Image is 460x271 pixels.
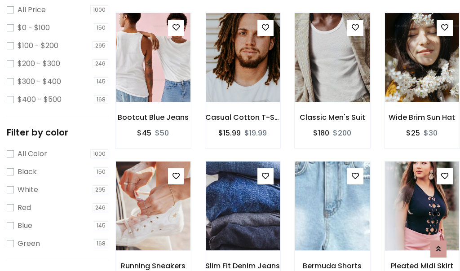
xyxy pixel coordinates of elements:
h6: $15.99 [218,129,241,137]
label: Blue [18,220,32,231]
del: $19.99 [244,128,267,138]
label: $0 - $100 [18,22,50,33]
del: $200 [333,128,351,138]
h5: Filter by color [7,127,108,138]
del: $50 [155,128,169,138]
h6: Pleated Midi Skirt [385,262,460,270]
h6: $180 [313,129,329,137]
h6: Slim Fit Denim Jeans [205,262,281,270]
label: $300 - $400 [18,76,61,87]
label: All Color [18,149,47,159]
h6: $25 [406,129,420,137]
label: $200 - $300 [18,58,60,69]
label: $100 - $200 [18,40,58,51]
label: Green [18,238,40,249]
span: 168 [94,239,108,248]
label: $400 - $500 [18,94,62,105]
label: Black [18,166,37,177]
span: 295 [93,185,108,194]
span: 246 [93,203,108,212]
h6: Running Sneakers [115,262,191,270]
span: 1000 [90,5,108,14]
span: 150 [94,23,108,32]
span: 246 [93,59,108,68]
span: 168 [94,95,108,104]
label: White [18,184,38,195]
span: 295 [93,41,108,50]
label: Red [18,202,31,213]
h6: Bermuda Shorts [295,262,370,270]
h6: Bootcut Blue Jeans [115,113,191,122]
h6: $45 [137,129,151,137]
h6: Wide Brim Sun Hat [385,113,460,122]
span: 150 [94,167,108,176]
h6: Casual Cotton T-Shirt [205,113,281,122]
del: $30 [424,128,438,138]
label: All Price [18,4,46,15]
span: 145 [94,221,108,230]
span: 1000 [90,149,108,158]
h6: Classic Men's Suit [295,113,370,122]
span: 145 [94,77,108,86]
